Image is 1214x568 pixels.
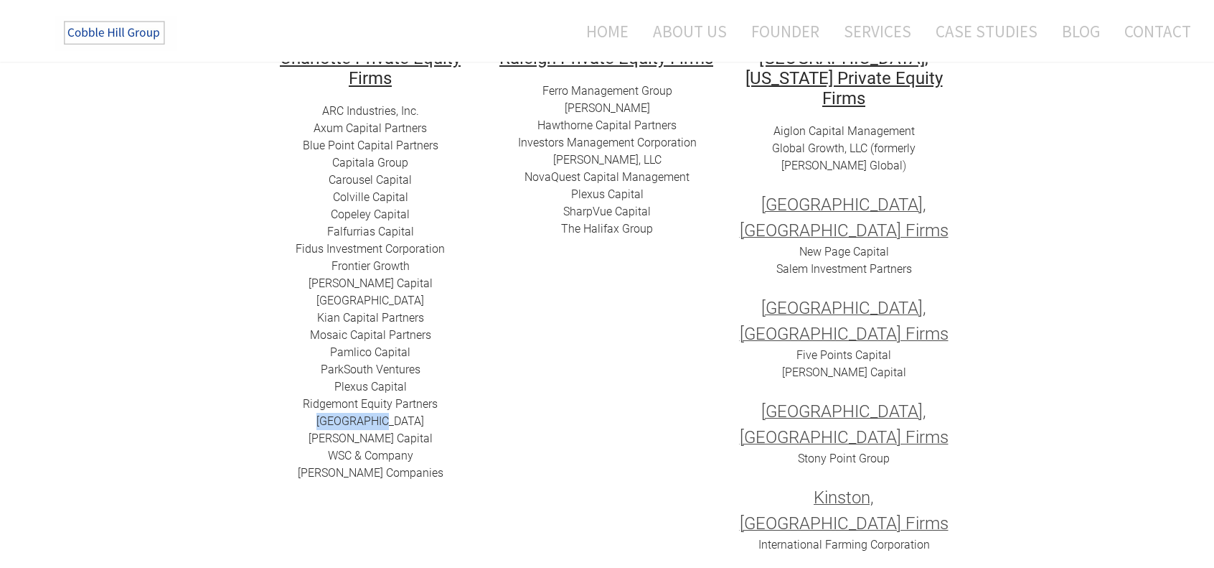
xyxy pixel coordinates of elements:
a: ​Blue Point Capital Partners [303,139,438,152]
a: International Farming Corporation [758,538,930,551]
a: Founder [740,12,830,50]
img: The Cobble Hill Group LLC [55,15,177,51]
a: Axum Capital Partners [314,121,427,135]
h2: ​ [263,47,478,88]
a: Home [565,12,639,50]
a: Mosaic Capital Partners [310,328,431,342]
a: Fidus Investment Corporation [296,242,445,256]
font: [GEOGRAPHIC_DATA], [GEOGRAPHIC_DATA] Firms [740,401,949,447]
a: [PERSON_NAME] Capital [309,432,433,445]
font: [GEOGRAPHIC_DATA], [GEOGRAPHIC_DATA] Firms [740,298,949,344]
a: ARC I​ndustries, Inc. [322,104,419,118]
a: Salem Investment Partners [776,262,912,276]
a: Five Points Capital​ [796,348,891,362]
a: ​[GEOGRAPHIC_DATA] [316,414,424,428]
h2: ​ [499,47,715,67]
a: About Us [642,12,738,50]
a: SharpVue Capital [563,205,651,218]
a: [PERSON_NAME] Capital [309,276,433,290]
font: Charlotte Private Equity Firms [280,48,461,88]
a: Frontier Growth [331,259,410,273]
font: Kinston, [GEOGRAPHIC_DATA] Firms [740,488,949,534]
a: ​Plexus Capital [334,380,407,394]
a: ​NovaQuest Capital Management [524,170,690,184]
a: Ferro Management Group [542,84,672,98]
a: [GEOGRAPHIC_DATA] [316,294,424,307]
a: ​Kian Capital Partners [317,311,424,325]
a: Services [833,12,922,50]
a: [PERSON_NAME] [565,101,650,115]
a: ​Plexus Capital [571,187,644,201]
a: ​​The Halifax Group [561,222,653,236]
a: ​Ridgemont Equity Partners​ [303,397,438,411]
a: ​Falfurrias Capital [327,225,414,238]
a: Investors Management Corporation [518,136,697,149]
a: ParkSouth Ventures [321,363,420,376]
a: Aiglon Capital Management [773,124,915,138]
a: ​WSC & Company [328,449,413,462]
a: Hawthorne Capital Partners [537,118,677,132]
font: [GEOGRAPHIC_DATA], [US_STATE] Private Equity Firms [745,48,943,108]
a: Stony Point Group​​ [798,452,890,465]
a: ​Colville Capital [333,190,408,204]
a: [PERSON_NAME] Companies [298,466,443,480]
a: New Page Capital [799,245,889,259]
a: Global Growth, LLC (formerly [PERSON_NAME] Global [772,141,916,172]
a: Copeley Capital [331,208,410,221]
a: Capitala Group​ [332,156,408,169]
a: Blog [1051,12,1111,50]
a: Contact [1114,12,1191,50]
font: [GEOGRAPHIC_DATA], [GEOGRAPHIC_DATA] Firms [740,195,949,241]
a: ​​Carousel Capital​​ [329,173,412,187]
a: ​Pamlico Capital [330,345,410,359]
a: [PERSON_NAME], LLC [553,153,662,167]
a: [PERSON_NAME] Capital [782,366,906,379]
a: Case Studies [925,12,1048,50]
